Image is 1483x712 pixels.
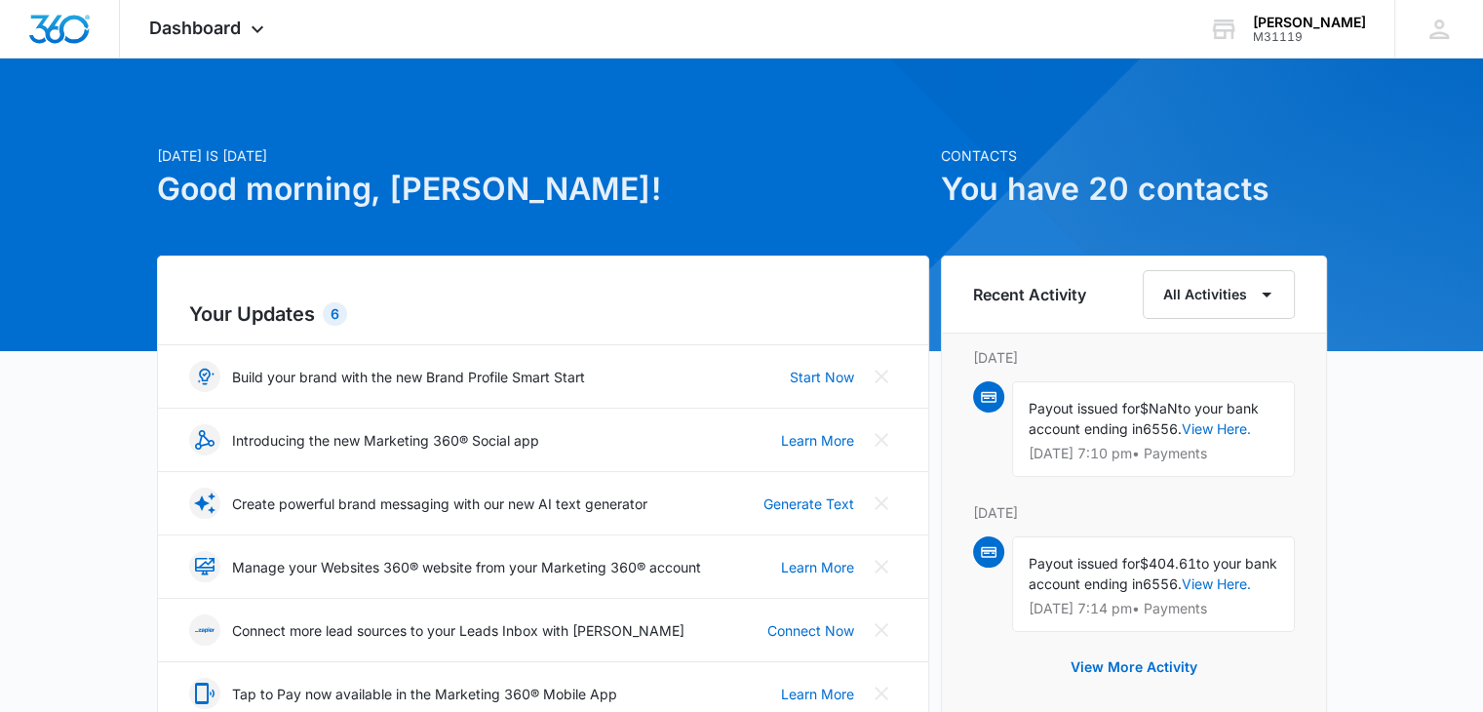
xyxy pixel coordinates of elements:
a: View Here. [1182,575,1251,592]
span: 6556. [1143,575,1182,592]
h6: Recent Activity [973,283,1086,306]
p: Introducing the new Marketing 360® Social app [232,430,539,451]
h1: Good morning, [PERSON_NAME]! [157,166,929,213]
a: Connect Now [767,620,854,641]
p: Tap to Pay now available in the Marketing 360® Mobile App [232,684,617,704]
a: Learn More [781,430,854,451]
p: [DATE] 7:10 pm • Payments [1029,447,1278,460]
span: Payout issued for [1029,400,1140,416]
button: Close [866,678,897,709]
a: Start Now [790,367,854,387]
h1: You have 20 contacts [941,166,1327,213]
button: All Activities [1143,270,1295,319]
span: Dashboard [149,18,241,38]
a: Learn More [781,557,854,577]
span: $NaN [1140,400,1178,416]
h2: Your Updates [189,299,897,329]
p: Contacts [941,145,1327,166]
p: [DATE] 7:14 pm • Payments [1029,602,1278,615]
p: Build your brand with the new Brand Profile Smart Start [232,367,585,387]
a: Learn More [781,684,854,704]
div: 6 [323,302,347,326]
button: View More Activity [1051,644,1217,691]
p: [DATE] [973,502,1295,523]
p: [DATE] [973,347,1295,368]
p: Manage your Websites 360® website from your Marketing 360® account [232,557,701,577]
span: Payout issued for [1029,555,1140,572]
span: $404.61 [1140,555,1196,572]
div: account name [1253,15,1366,30]
button: Close [866,551,897,582]
button: Close [866,488,897,519]
a: Generate Text [763,494,854,514]
p: [DATE] is [DATE] [157,145,929,166]
div: account id [1253,30,1366,44]
p: Connect more lead sources to your Leads Inbox with [PERSON_NAME] [232,620,684,641]
button: Close [866,614,897,646]
p: Create powerful brand messaging with our new AI text generator [232,494,647,514]
button: Close [866,424,897,455]
a: View Here. [1182,420,1251,437]
span: 6556. [1143,420,1182,437]
button: Close [866,361,897,392]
